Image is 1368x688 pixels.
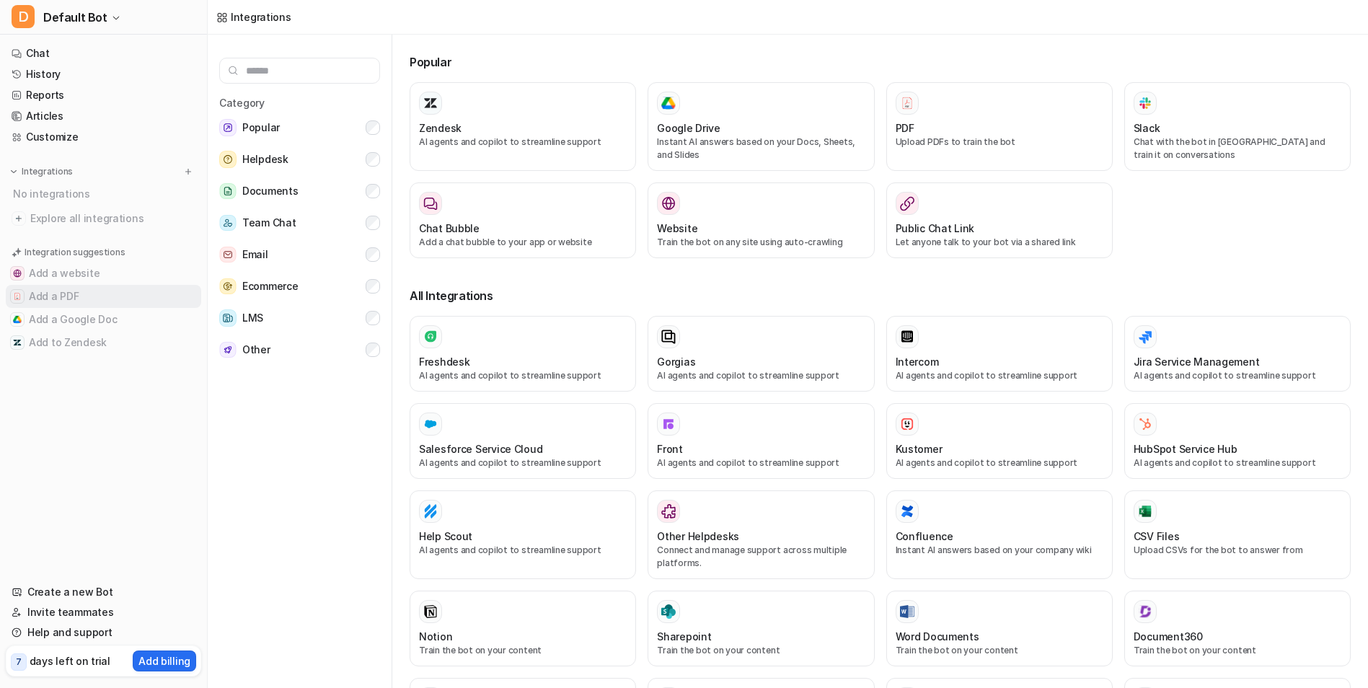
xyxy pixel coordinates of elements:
img: Add to Zendesk [13,338,22,347]
p: Let anyone talk to your bot via a shared link [896,236,1103,249]
a: Customize [6,127,201,147]
img: Team Chat [219,215,237,231]
img: Google Drive [661,97,676,110]
img: PDF [900,96,914,110]
button: Add to ZendeskAdd to Zendesk [6,331,201,354]
p: Train the bot on any site using auto-crawling [657,236,865,249]
button: PopularPopular [219,113,380,142]
p: Upload PDFs to train the bot [896,136,1103,149]
a: Integrations [216,9,291,25]
h3: Kustomer [896,441,943,457]
button: CSV FilesCSV FilesUpload CSVs for the bot to answer from [1124,490,1351,579]
h3: Public Chat Link [896,221,975,236]
img: Salesforce Service Cloud [423,417,438,431]
button: NotionNotionTrain the bot on your content [410,591,636,666]
p: AI agents and copilot to streamline support [419,457,627,469]
img: Front [661,417,676,431]
h3: Freshdesk [419,354,469,369]
p: AI agents and copilot to streamline support [419,369,627,382]
h3: CSV Files [1134,529,1179,544]
button: FreshdeskAI agents and copilot to streamline support [410,316,636,392]
img: CSV Files [1138,504,1152,519]
button: Add a PDFAdd a PDF [6,285,201,308]
h3: HubSpot Service Hub [1134,441,1237,457]
img: Website [661,196,676,211]
img: Email [219,247,237,263]
p: AI agents and copilot to streamline support [419,544,627,557]
img: Add a Google Doc [13,315,22,324]
p: Add a chat bubble to your app or website [419,236,627,249]
p: AI agents and copilot to streamline support [657,369,865,382]
img: Slack [1138,94,1152,111]
img: Add a PDF [13,292,22,301]
span: LMS [242,309,263,327]
p: days left on trial [30,653,110,669]
button: OtherOther [219,335,380,364]
img: expand menu [9,167,19,177]
button: HubSpot Service HubHubSpot Service HubAI agents and copilot to streamline support [1124,403,1351,479]
button: ZendeskAI agents and copilot to streamline support [410,82,636,171]
h3: Jira Service Management [1134,354,1260,369]
span: Ecommerce [242,278,298,295]
p: Integrations [22,166,73,177]
button: FrontFrontAI agents and copilot to streamline support [648,403,874,479]
span: Helpdesk [242,151,288,168]
a: History [6,64,201,84]
p: Train the bot on your content [1134,644,1341,657]
span: D [12,5,35,28]
button: IntercomAI agents and copilot to streamline support [886,316,1113,392]
img: Confluence [900,504,914,519]
h3: Zendesk [419,120,462,136]
h3: Word Documents [896,629,979,644]
img: Other Helpdesks [661,504,676,519]
h3: Help Scout [419,529,472,544]
p: AI agents and copilot to streamline support [657,457,865,469]
a: Help and support [6,622,201,643]
h3: Intercom [896,354,939,369]
button: EmailEmail [219,240,380,269]
p: AI agents and copilot to streamline support [896,369,1103,382]
p: AI agents and copilot to streamline support [1134,457,1341,469]
p: Train the bot on your content [657,644,865,657]
img: Help Scout [423,504,438,519]
button: Salesforce Service Cloud Salesforce Service CloudAI agents and copilot to streamline support [410,403,636,479]
h3: Google Drive [657,120,720,136]
a: Reports [6,85,201,105]
h3: PDF [896,120,914,136]
h3: Salesforce Service Cloud [419,441,542,457]
img: Helpdesk [219,151,237,168]
h3: All Integrations [410,287,1351,304]
p: Chat with the bot in [GEOGRAPHIC_DATA] and train it on conversations [1134,136,1341,162]
img: Documents [219,183,237,200]
img: HubSpot Service Hub [1138,417,1152,431]
a: Explore all integrations [6,208,201,229]
button: PDFPDFUpload PDFs to train the bot [886,82,1113,171]
a: Chat [6,43,201,63]
button: Public Chat LinkLet anyone talk to your bot via a shared link [886,182,1113,258]
button: EcommerceEcommerce [219,272,380,301]
button: Add a websiteAdd a website [6,262,201,285]
div: No integrations [9,182,201,206]
img: LMS [219,309,237,327]
button: Google DriveGoogle DriveInstant AI answers based on your Docs, Sheets, and Slides [648,82,874,171]
img: menu_add.svg [183,167,193,177]
div: Integrations [231,9,291,25]
button: WebsiteWebsiteTrain the bot on any site using auto-crawling [648,182,874,258]
p: Integration suggestions [25,246,125,259]
p: Instant AI answers based on your company wiki [896,544,1103,557]
span: Documents [242,182,298,200]
p: Upload CSVs for the bot to answer from [1134,544,1341,557]
button: Add a Google DocAdd a Google Doc [6,308,201,331]
p: Train the bot on your content [896,644,1103,657]
button: Document360Document360Train the bot on your content [1124,591,1351,666]
button: HelpdeskHelpdesk [219,145,380,174]
img: Sharepoint [661,604,676,619]
button: GorgiasAI agents and copilot to streamline support [648,316,874,392]
img: Add a website [13,269,22,278]
button: LMSLMS [219,304,380,332]
h3: Other Helpdesks [657,529,739,544]
p: Add billing [138,653,190,669]
button: KustomerKustomerAI agents and copilot to streamline support [886,403,1113,479]
span: Other [242,341,270,358]
button: DocumentsDocuments [219,177,380,206]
